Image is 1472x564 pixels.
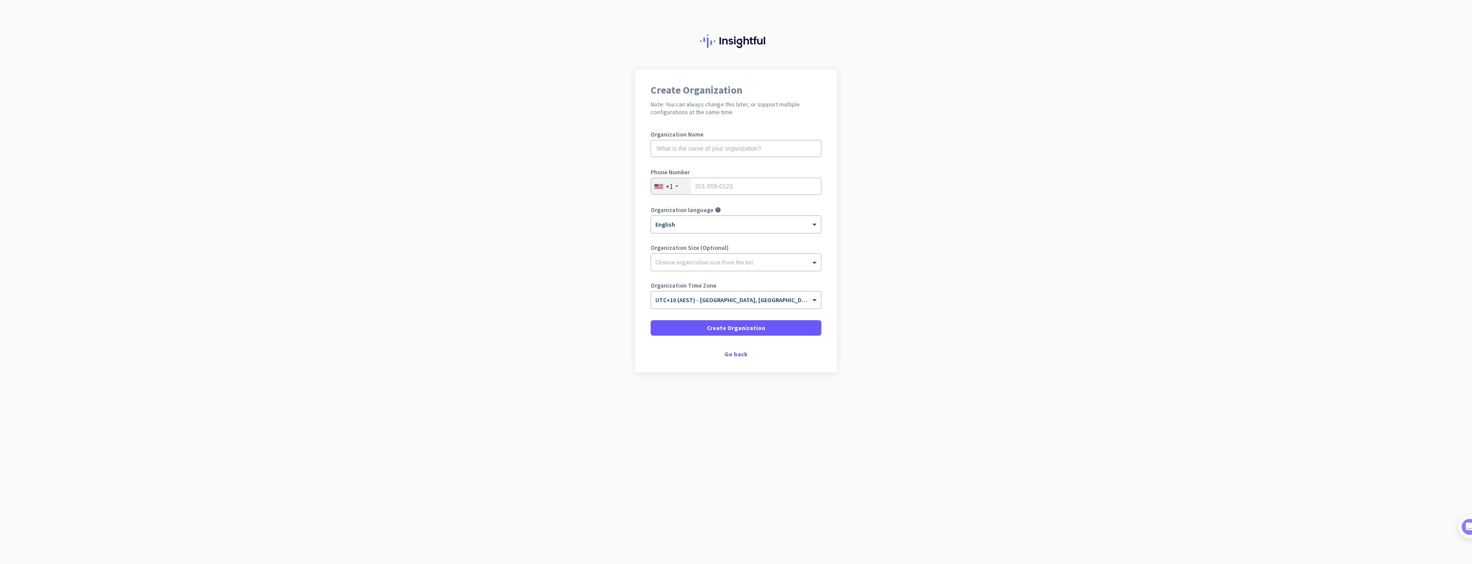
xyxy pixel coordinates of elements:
[715,207,721,213] i: help
[651,169,821,175] label: Phone Number
[651,320,821,336] button: Create Organization
[666,182,673,191] div: +1
[707,324,765,332] span: Create Organization
[651,282,821,288] label: Organization Time Zone
[651,140,821,157] input: What is the name of your organization?
[651,351,821,357] div: Go back
[651,85,821,95] h1: Create Organization
[651,131,821,137] label: Organization Name
[651,100,821,116] h2: Note: You can always change this later, or support multiple configurations at the same time
[651,178,821,195] input: 201-555-0123
[651,245,821,251] label: Organization Size (Optional)
[700,34,772,48] img: Insightful
[651,207,713,213] label: Organization language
